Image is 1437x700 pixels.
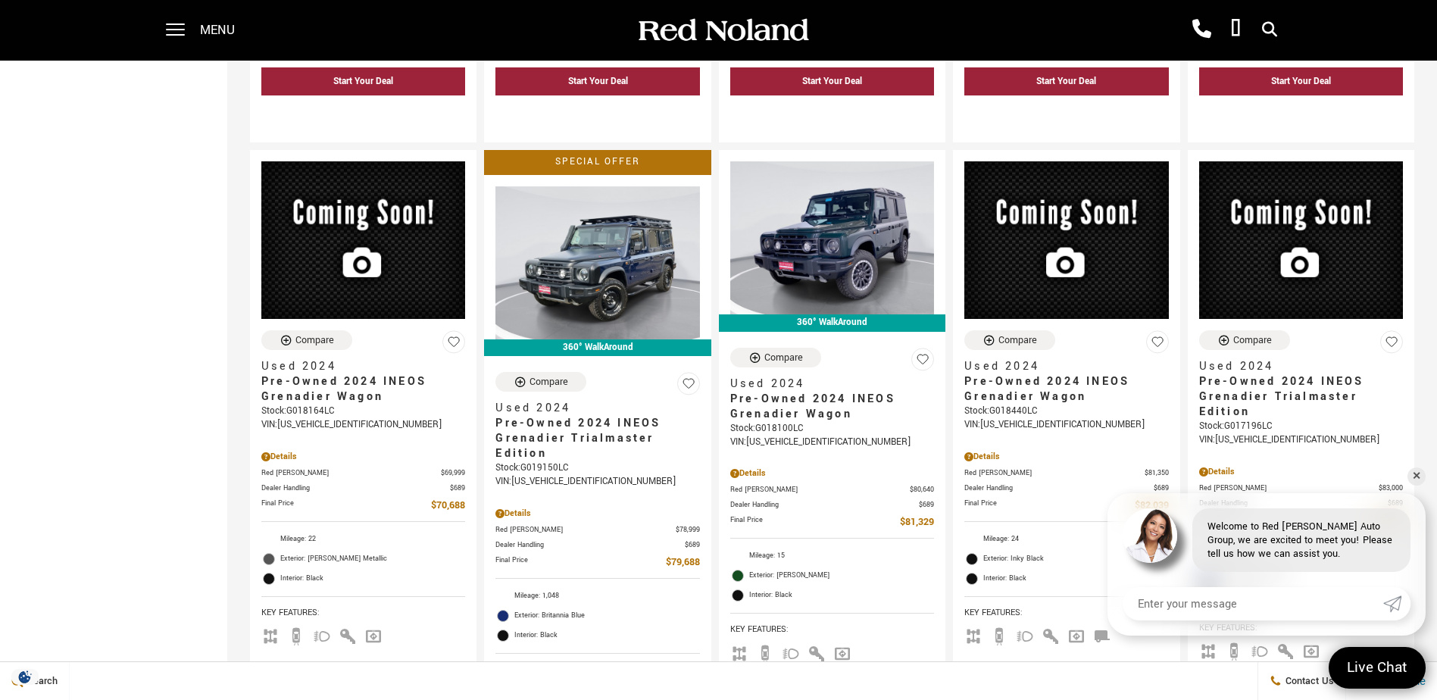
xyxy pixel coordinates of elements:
span: $689 [450,483,465,494]
button: Compare Vehicle [730,348,821,367]
a: Final Price $79,688 [495,555,699,570]
a: Dealer Handling $689 [730,499,934,511]
a: Live Chat [1329,647,1426,689]
span: Exterior: [PERSON_NAME] Metallic [280,552,465,567]
span: Used 2024 [1199,359,1392,374]
span: Final Price [730,514,900,530]
span: Navigation Sys [1302,644,1320,655]
div: undefined - Pre-Owned 2024 INEOS Grenadier Wagon With Navigation & 4WD [730,99,934,127]
span: Backup Camera [756,646,774,658]
span: Pre-Owned 2024 INEOS Grenadier Trialmaster Edition [495,416,688,461]
span: Interior: Black [749,588,934,603]
span: Used 2024 [495,401,688,416]
button: Compare Vehicle [964,330,1055,350]
span: Navigation Sys [833,646,851,658]
span: Navigation Sys [1067,629,1086,640]
a: Dealer Handling $689 [964,483,1168,494]
img: 2024 INEOS Grenadier Wagon [964,161,1168,319]
div: 360° WalkAround [484,339,711,356]
span: Final Price [261,498,431,514]
div: Start Your Deal [730,67,934,95]
li: Mileage: 1,048 [495,586,699,606]
span: Interior: Black [280,571,465,586]
span: Used 2024 [730,377,923,392]
div: Compare [998,333,1037,347]
span: Backup Camera [287,629,305,640]
a: Used 2024Pre-Owned 2024 INEOS Grenadier Wagon [964,359,1168,405]
a: Used 2024Pre-Owned 2024 INEOS Grenadier Trialmaster Edition [495,401,699,461]
span: Final Price [964,498,1134,514]
a: Used 2024Pre-Owned 2024 INEOS Grenadier Trialmaster Edition [1199,359,1403,420]
div: Start Your Deal [495,67,699,95]
a: Used 2024Pre-Owned 2024 INEOS Grenadier Wagon [730,377,934,422]
a: Red [PERSON_NAME] $81,350 [964,467,1168,479]
span: Pre-Owned 2024 INEOS Grenadier Trialmaster Edition [1199,374,1392,420]
div: Stock : G017196LC [1199,420,1403,433]
div: undefined - Pre-Owned 2024 INEOS Grenadier Wagon With Navigation & 4WD [495,99,699,127]
span: $689 [1154,483,1169,494]
span: Fog Lights [1016,629,1034,640]
span: Dealer Handling [495,539,684,551]
a: Dealer Handling $689 [261,483,465,494]
span: $69,999 [441,467,465,479]
span: AWD [730,646,748,658]
span: $81,350 [1145,467,1169,479]
div: undefined - Pre-Owned 2024 INEOS Grenadier Wagon With Navigation & 4WD [964,99,1168,127]
section: Click to Open Cookie Consent Modal [8,669,42,685]
div: Pricing Details - Pre-Owned 2024 INEOS Grenadier Wagon With Navigation & 4WD [261,450,465,464]
div: Start Your Deal [568,75,628,88]
a: Used 2024Pre-Owned 2024 INEOS Grenadier Wagon [261,359,465,405]
input: Enter your message [1123,587,1383,620]
span: AWD [261,629,280,640]
div: Stock : G018100LC [730,422,934,436]
span: Pre-Owned 2024 INEOS Grenadier Wagon [730,392,923,422]
a: Dealer Handling $689 [495,539,699,551]
a: Final Price $70,688 [261,498,465,514]
button: Compare Vehicle [1199,330,1290,350]
div: VIN: [US_VEHICLE_IDENTIFICATION_NUMBER] [730,436,934,449]
a: Final Price $82,039 [964,498,1168,514]
span: Backup Camera [990,629,1008,640]
span: Fog Lights [782,646,800,658]
span: Exterior: Inky Black [983,552,1168,567]
span: Backup Camera [1225,644,1243,655]
span: Red [PERSON_NAME] [1199,483,1379,494]
div: Start Your Deal [333,75,393,88]
div: Stock : G019150LC [495,461,699,475]
div: Stock : G018164LC [261,405,465,418]
span: Exterior: [PERSON_NAME] [749,568,934,583]
div: Start Your Deal [802,75,862,88]
button: Save Vehicle [1380,330,1403,360]
div: Start Your Deal [1199,67,1403,95]
div: Stock : G018440LC [964,405,1168,418]
div: Pricing Details - Pre-Owned 2024 INEOS Grenadier Trialmaster Edition With Navigation & 4WD [1199,465,1403,479]
img: Opt-Out Icon [8,669,42,685]
div: Compare [764,351,803,364]
img: 2024 INEOS Grenadier Trialmaster Edition [1199,161,1403,319]
div: VIN: [US_VEHICLE_IDENTIFICATION_NUMBER] [261,418,465,432]
img: 2024 INEOS Grenadier Wagon [730,161,934,314]
span: $79,688 [666,555,700,570]
span: $70,688 [431,498,465,514]
button: Save Vehicle [911,348,934,377]
li: Mileage: 15 [730,546,934,566]
div: Start Your Deal [1271,75,1331,88]
span: Keyless Entry [339,629,357,640]
span: Live Chat [1339,658,1415,678]
div: VIN: [US_VEHICLE_IDENTIFICATION_NUMBER] [1199,433,1403,447]
span: Fog Lights [1251,644,1269,655]
span: Key Features : [730,621,934,638]
span: Tow Package [1093,629,1111,640]
img: 2024 INEOS Grenadier Trialmaster Edition [495,186,699,339]
button: Compare Vehicle [495,372,586,392]
li: Mileage: 24 [964,530,1168,549]
div: undefined - Pre-Owned 2024 INEOS Grenadier Wagon With Navigation & 4WD [1199,99,1403,127]
span: $83,000 [1379,483,1403,494]
span: Interior: Black [983,571,1168,586]
span: AWD [1199,644,1217,655]
span: Used 2024 [261,359,454,374]
button: Save Vehicle [677,372,700,402]
div: Start Your Deal [964,67,1168,95]
div: 360° WalkAround [719,314,945,331]
div: Compare [530,375,568,389]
